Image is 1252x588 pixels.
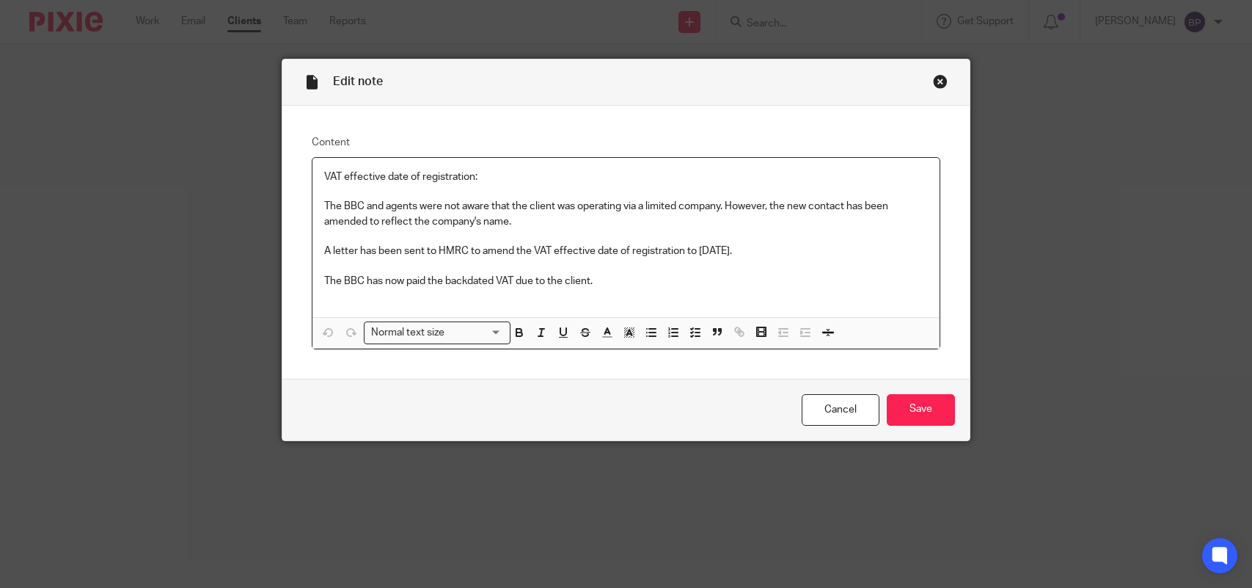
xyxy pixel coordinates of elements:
[312,135,940,150] label: Content
[324,199,928,229] p: The BBC and agents were not aware that the client was operating via a limited company. However, t...
[324,170,928,184] p: VAT effective date of registration:
[887,394,955,426] input: Save
[333,76,383,87] span: Edit note
[449,325,502,341] input: Search for option
[324,244,928,258] p: A letter has been sent to HMRC to amend the VAT effective date of registration to [DATE].
[802,394,879,426] a: Cancel
[324,274,928,288] p: The BBC has now paid the backdated VAT due to the client.
[367,325,447,341] span: Normal text size
[933,74,948,89] div: Close this dialog window
[364,322,510,344] div: Search for option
